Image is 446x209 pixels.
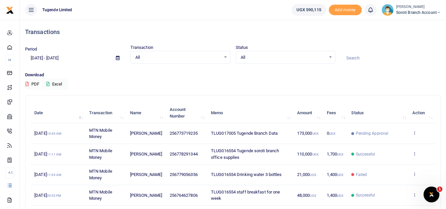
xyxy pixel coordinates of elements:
label: Status [236,44,248,51]
span: [PERSON_NAME] [130,131,162,136]
small: 09:55 PM [47,194,61,197]
small: UGX [312,132,319,135]
a: Add money [329,7,362,12]
small: UGX [329,132,335,135]
span: 256773719235 [170,131,198,136]
span: Add money [329,5,362,16]
h4: Transactions [25,28,441,36]
span: 0 [327,131,335,136]
span: TLUG016554 staff breakfast for one week [211,190,280,201]
img: logo-small [6,6,14,14]
small: UGX [337,194,343,197]
a: UGX 590,115 [292,4,326,16]
span: TLUG016554 Drinking water 3 bottles [211,172,282,177]
li: M [5,54,14,65]
th: Amount: activate to sort column ascending [293,103,323,123]
th: Transaction: activate to sort column ascending [86,103,126,123]
th: Account Number: activate to sort column ascending [166,103,207,123]
span: 110,000 [297,152,319,157]
th: Fees: activate to sort column ascending [323,103,348,123]
th: Memo: activate to sort column ascending [207,103,293,123]
span: MTN Mobile Money [89,169,112,180]
span: UGX 590,115 [296,7,321,13]
th: Date: activate to sort column descending [31,103,86,123]
th: Status: activate to sort column ascending [348,103,409,123]
small: UGX [310,194,316,197]
span: Pending Approval [356,130,389,136]
span: 256778291344 [170,152,198,157]
span: 1,400 [327,172,344,177]
span: 173,000 [297,131,319,136]
a: profile-user [PERSON_NAME] Soroti Branch Account [382,4,441,16]
label: Period [25,46,37,52]
span: [DATE] [34,152,61,157]
span: Failed [356,172,367,178]
span: [PERSON_NAME] [130,193,162,198]
span: 256779056356 [170,172,198,177]
span: 1 [437,187,442,192]
li: Wallet ballance [289,4,329,16]
small: UGX [337,173,343,177]
small: 11:11 AM [47,153,62,156]
span: Successful [356,151,375,157]
span: MTN Mobile Money [89,190,112,201]
button: Excel [41,79,68,90]
span: 256764627806 [170,193,198,198]
span: 21,000 [297,172,316,177]
small: UGX [310,173,316,177]
th: Name: activate to sort column ascending [126,103,166,123]
span: MTN Mobile Money [89,148,112,160]
span: Successful [356,192,375,198]
input: select period [25,52,111,64]
iframe: Intercom live chat [424,187,439,202]
span: [DATE] [34,131,61,136]
span: 1,700 [327,152,344,157]
span: [DATE] [34,193,61,198]
a: logo-small logo-large logo-large [6,7,14,12]
th: Action: activate to sort column ascending [409,103,435,123]
span: Tugende Limited [40,7,75,13]
span: [PERSON_NAME] [130,152,162,157]
small: 10:45 AM [47,132,62,135]
small: UGX [312,153,319,156]
img: profile-user [382,4,394,16]
li: Toup your wallet [329,5,362,16]
span: TLUG016554 Tugende soroti branch office supplies [211,148,279,160]
small: UGX [337,153,343,156]
li: Ac [5,167,14,178]
span: 1,400 [327,193,344,198]
button: PDF [25,79,40,90]
span: All [135,54,221,61]
span: All [241,54,326,61]
span: [DATE] [34,172,61,177]
small: 11:04 AM [47,173,62,177]
span: [PERSON_NAME] [130,172,162,177]
label: Transaction [130,44,153,51]
input: Search [341,52,441,64]
span: TLUG017005 Tugende Branch Data [211,131,278,136]
p: Download [25,72,441,79]
span: Soroti Branch Account [396,10,441,16]
span: 48,000 [297,193,316,198]
small: [PERSON_NAME] [396,4,441,10]
span: MTN Mobile Money [89,128,112,139]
